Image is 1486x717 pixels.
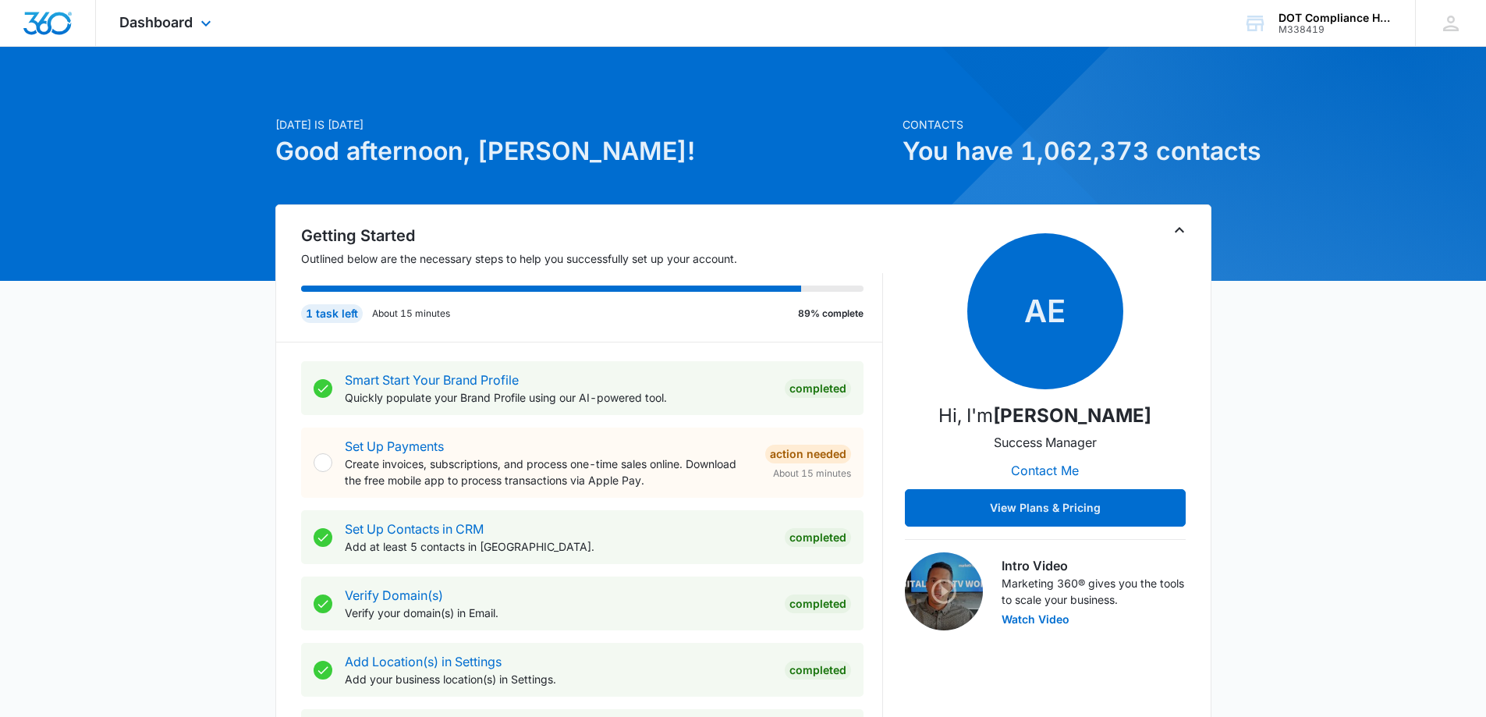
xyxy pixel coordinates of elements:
p: Verify your domain(s) in Email. [345,605,772,621]
p: [DATE] is [DATE] [275,116,893,133]
h3: Intro Video [1002,556,1186,575]
p: 89% complete [798,307,864,321]
div: Completed [785,528,851,547]
p: Outlined below are the necessary steps to help you successfully set up your account. [301,250,883,267]
a: Smart Start Your Brand Profile [345,372,519,388]
p: Marketing 360® gives you the tools to scale your business. [1002,575,1186,608]
img: Intro Video [905,552,983,630]
div: Completed [785,379,851,398]
a: Set Up Contacts in CRM [345,521,484,537]
h1: Good afternoon, [PERSON_NAME]! [275,133,893,170]
div: Completed [785,595,851,613]
h1: You have 1,062,373 contacts [903,133,1211,170]
p: Hi, I'm [938,402,1151,430]
button: View Plans & Pricing [905,489,1186,527]
span: About 15 minutes [773,467,851,481]
p: Success Manager [994,433,1097,452]
p: Add at least 5 contacts in [GEOGRAPHIC_DATA]. [345,538,772,555]
a: Add Location(s) in Settings [345,654,502,669]
div: Completed [785,661,851,680]
strong: [PERSON_NAME] [993,404,1151,427]
a: Set Up Payments [345,438,444,454]
button: Toggle Collapse [1170,221,1189,240]
span: Dashboard [119,14,193,30]
div: account name [1279,12,1392,24]
div: account id [1279,24,1392,35]
p: Add your business location(s) in Settings. [345,671,772,687]
p: Contacts [903,116,1211,133]
a: Verify Domain(s) [345,587,443,603]
div: Action Needed [765,445,851,463]
p: About 15 minutes [372,307,450,321]
p: Create invoices, subscriptions, and process one-time sales online. Download the free mobile app t... [345,456,753,488]
p: Quickly populate your Brand Profile using our AI-powered tool. [345,389,772,406]
h2: Getting Started [301,224,883,247]
button: Watch Video [1002,614,1069,625]
button: Contact Me [995,452,1094,489]
div: 1 task left [301,304,363,323]
span: AE [967,233,1123,389]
